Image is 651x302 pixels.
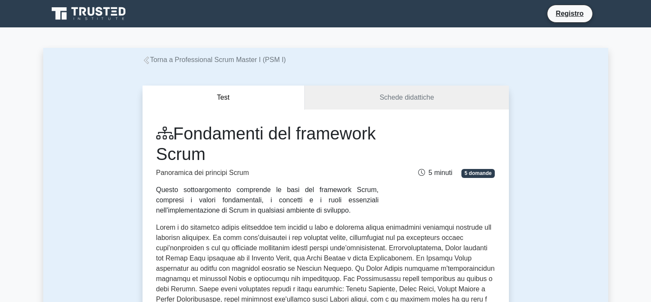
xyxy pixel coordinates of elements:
font: Test [217,94,229,101]
font: Schede didattiche [380,94,434,101]
a: Torna a Professional Scrum Master I (PSM I) [143,56,286,63]
font: 5 minuti [428,169,452,176]
font: Panoramica dei principi Scrum [156,169,249,176]
font: Registro [556,10,584,17]
a: Registro [551,8,589,19]
font: Torna a Professional Scrum Master I (PSM I) [150,56,286,63]
font: Questo sottoargomento comprende le basi del framework Scrum, compresi i valori fondamentali, i co... [156,186,379,214]
font: 5 domande [464,170,491,176]
font: Fondamenti del framework Scrum [156,124,376,163]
